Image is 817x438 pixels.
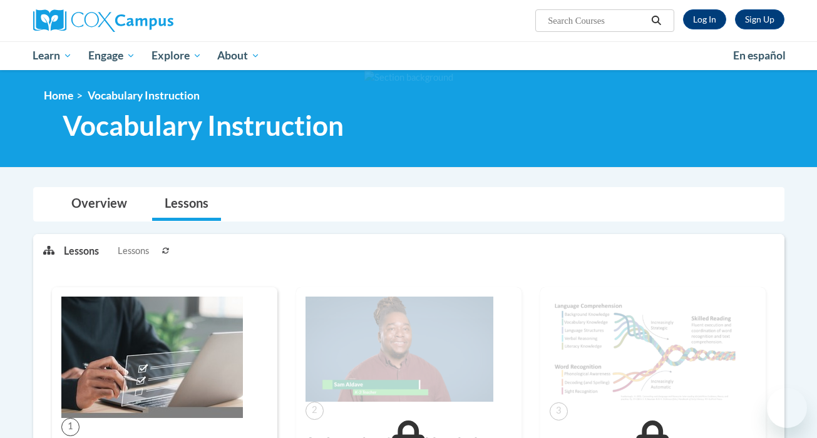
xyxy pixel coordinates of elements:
[550,402,568,420] span: 3
[80,41,143,70] a: Engage
[59,188,140,221] a: Overview
[217,48,260,63] span: About
[33,9,271,32] a: Cox Campus
[14,41,803,70] div: Main menu
[61,297,243,418] img: Course Image
[306,402,324,420] span: 2
[306,297,493,402] img: Course Image
[143,41,210,70] a: Explore
[647,13,665,28] button: Search
[64,244,99,258] p: Lessons
[152,48,202,63] span: Explore
[88,89,200,102] span: Vocabulary Instruction
[209,41,268,70] a: About
[735,9,784,29] a: Register
[733,49,786,62] span: En español
[547,13,647,28] input: Search Courses
[725,43,794,69] a: En español
[61,418,80,436] span: 1
[44,89,73,102] a: Home
[88,48,135,63] span: Engage
[364,71,453,84] img: Section background
[152,188,221,221] a: Lessons
[63,109,344,142] span: Vocabulary Instruction
[25,41,81,70] a: Learn
[683,9,726,29] a: Log In
[33,9,173,32] img: Cox Campus
[550,297,737,402] img: Course Image
[118,244,149,258] span: Lessons
[33,48,72,63] span: Learn
[767,388,807,428] iframe: Button to launch messaging window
